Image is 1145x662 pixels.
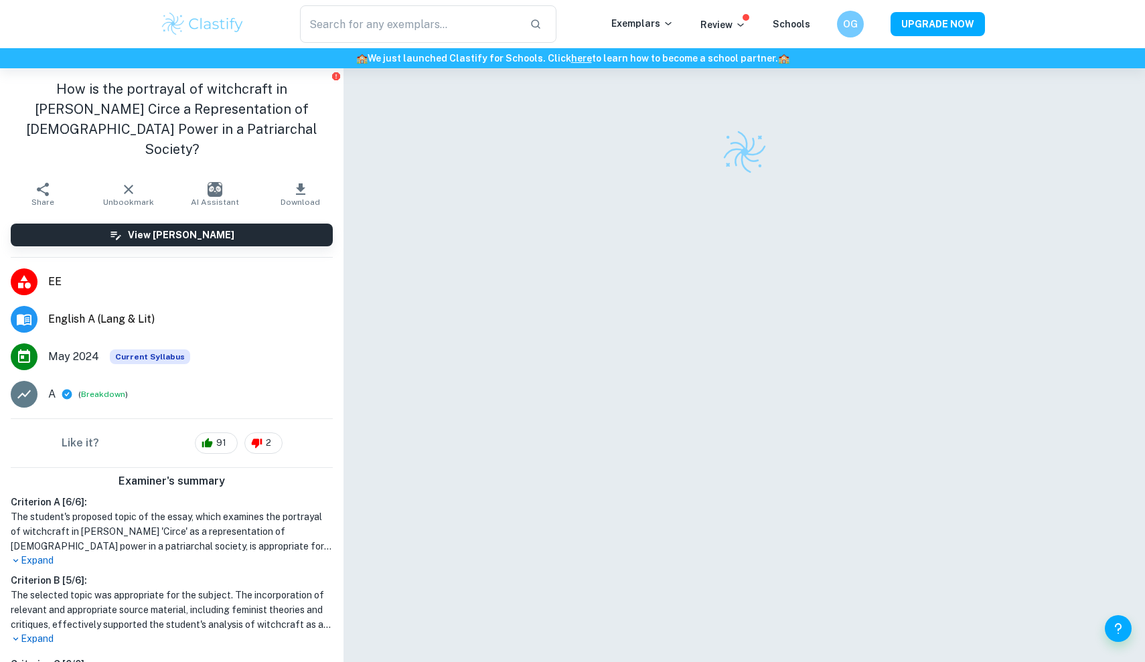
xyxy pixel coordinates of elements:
[11,79,333,159] h1: How is the portrayal of witchcraft in [PERSON_NAME] Circe a Representation of [DEMOGRAPHIC_DATA] ...
[48,386,56,402] p: A
[11,224,333,246] button: View [PERSON_NAME]
[172,175,258,213] button: AI Assistant
[700,17,746,32] p: Review
[837,11,864,37] button: OG
[160,11,245,37] img: Clastify logo
[78,388,128,401] span: ( )
[843,17,858,31] h6: OG
[103,197,154,207] span: Unbookmark
[3,51,1142,66] h6: We just launched Clastify for Schools. Click to learn how to become a school partner.
[778,53,789,64] span: 🏫
[31,197,54,207] span: Share
[128,228,234,242] h6: View [PERSON_NAME]
[81,388,125,400] button: Breakdown
[721,129,768,175] img: Clastify logo
[331,71,341,81] button: Report issue
[356,53,368,64] span: 🏫
[191,197,239,207] span: AI Assistant
[48,349,99,365] span: May 2024
[48,274,333,290] span: EE
[110,349,190,364] span: Current Syllabus
[48,311,333,327] span: English A (Lang & Lit)
[11,495,333,509] h6: Criterion A [ 6 / 6 ]:
[611,16,674,31] p: Exemplars
[11,509,333,554] h1: The student's proposed topic of the essay, which examines the portrayal of witchcraft in [PERSON_...
[209,436,234,450] span: 91
[86,175,171,213] button: Unbookmark
[11,632,333,646] p: Expand
[1105,615,1132,642] button: Help and Feedback
[773,19,810,29] a: Schools
[11,554,333,568] p: Expand
[891,12,985,36] button: UPGRADE NOW
[244,432,283,454] div: 2
[110,349,190,364] div: This exemplar is based on the current syllabus. Feel free to refer to it for inspiration/ideas wh...
[62,435,99,451] h6: Like it?
[281,197,320,207] span: Download
[11,588,333,632] h1: The selected topic was appropriate for the subject. The incorporation of relevant and appropriate...
[300,5,519,43] input: Search for any exemplars...
[195,432,238,454] div: 91
[11,573,333,588] h6: Criterion B [ 5 / 6 ]:
[5,473,338,489] h6: Examiner's summary
[208,182,222,197] img: AI Assistant
[571,53,592,64] a: here
[258,436,279,450] span: 2
[258,175,343,213] button: Download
